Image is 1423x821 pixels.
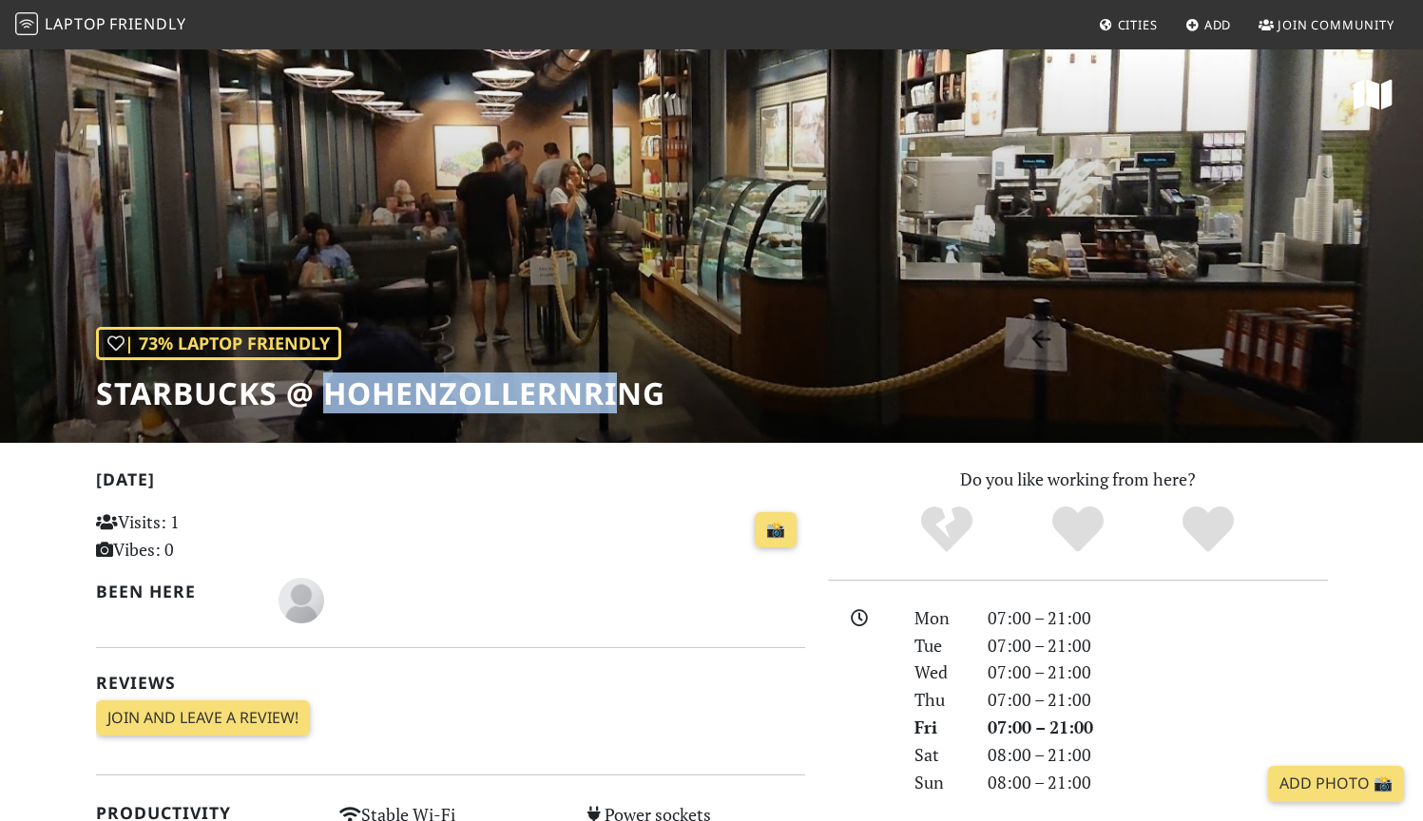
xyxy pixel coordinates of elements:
div: 07:00 – 21:00 [976,714,1339,741]
span: Friendly [109,13,185,34]
img: blank-535327c66bd565773addf3077783bbfce4b00ec00e9fd257753287c682c7fa38.png [279,578,324,623]
div: Tue [903,632,975,659]
a: 📸 [755,512,797,548]
div: Wed [903,659,975,686]
div: 07:00 – 21:00 [976,659,1339,686]
span: Join Community [1278,16,1394,33]
a: Join and leave a review! [96,700,310,736]
a: Cities [1091,8,1165,42]
h2: [DATE] [96,469,805,497]
div: | 73% Laptop Friendly [96,327,341,360]
div: Mon [903,604,975,632]
div: Definitely! [1143,504,1274,556]
div: 08:00 – 21:00 [976,769,1339,796]
div: No [881,504,1012,556]
a: LaptopFriendly LaptopFriendly [15,9,186,42]
a: Add [1178,8,1240,42]
span: Add [1204,16,1232,33]
h2: Been here [96,582,257,601]
div: 08:00 – 21:00 [976,741,1339,769]
h1: Starbucks @ Hohenzollernring [96,375,665,411]
img: LaptopFriendly [15,12,38,35]
h2: Reviews [96,673,805,693]
div: 07:00 – 21:00 [976,632,1339,659]
div: 07:00 – 21:00 [976,686,1339,714]
div: Sun [903,769,975,796]
div: Yes [1012,504,1144,556]
span: Simon [279,587,324,610]
a: Join Community [1251,8,1402,42]
span: Cities [1118,16,1158,33]
div: 07:00 – 21:00 [976,604,1339,632]
p: Visits: 1 Vibes: 0 [96,508,317,563]
div: Sat [903,741,975,769]
p: Do you like working from here? [828,466,1328,493]
div: Fri [903,714,975,741]
span: Laptop [45,13,106,34]
a: Add Photo 📸 [1268,766,1404,802]
div: Thu [903,686,975,714]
